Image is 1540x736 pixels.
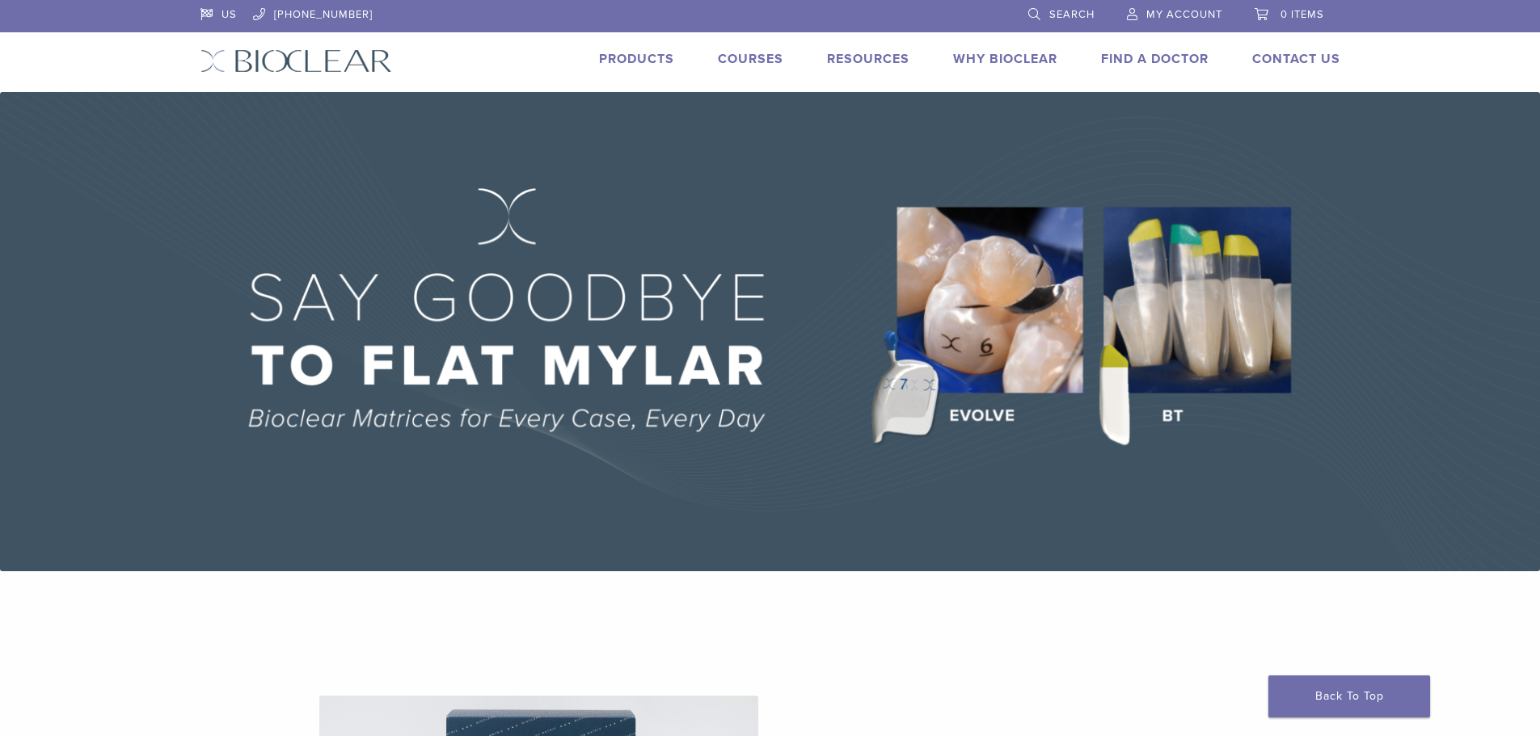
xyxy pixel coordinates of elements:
[1146,8,1222,21] span: My Account
[1049,8,1095,21] span: Search
[599,51,674,67] a: Products
[1281,8,1324,21] span: 0 items
[953,51,1057,67] a: Why Bioclear
[1101,51,1209,67] a: Find A Doctor
[827,51,909,67] a: Resources
[200,49,392,73] img: Bioclear
[718,51,783,67] a: Courses
[1252,51,1340,67] a: Contact Us
[1268,675,1430,717] a: Back To Top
